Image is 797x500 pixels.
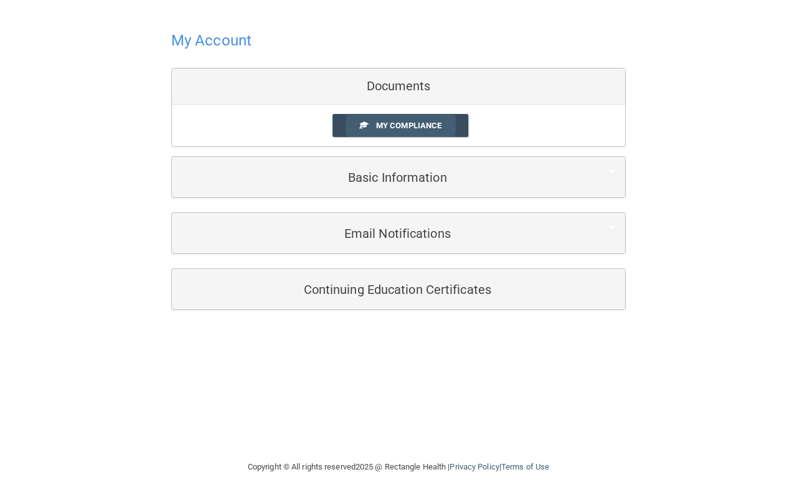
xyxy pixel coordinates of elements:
h5: Basic Information [181,171,578,184]
div: Documents [172,68,625,105]
a: Terms of Use [501,462,549,471]
h5: Email Notifications [181,227,578,240]
a: Basic Information [181,163,616,191]
h4: My Account [171,32,252,49]
div: Copyright © All rights reserved 2025 @ Rectangle Health | | [171,447,626,487]
a: Email Notifications [181,219,616,247]
h5: Continuing Education Certificates [181,283,578,296]
a: Privacy Policy [450,462,499,471]
a: Continuing Education Certificates [181,275,616,303]
span: My Compliance [376,121,441,130]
